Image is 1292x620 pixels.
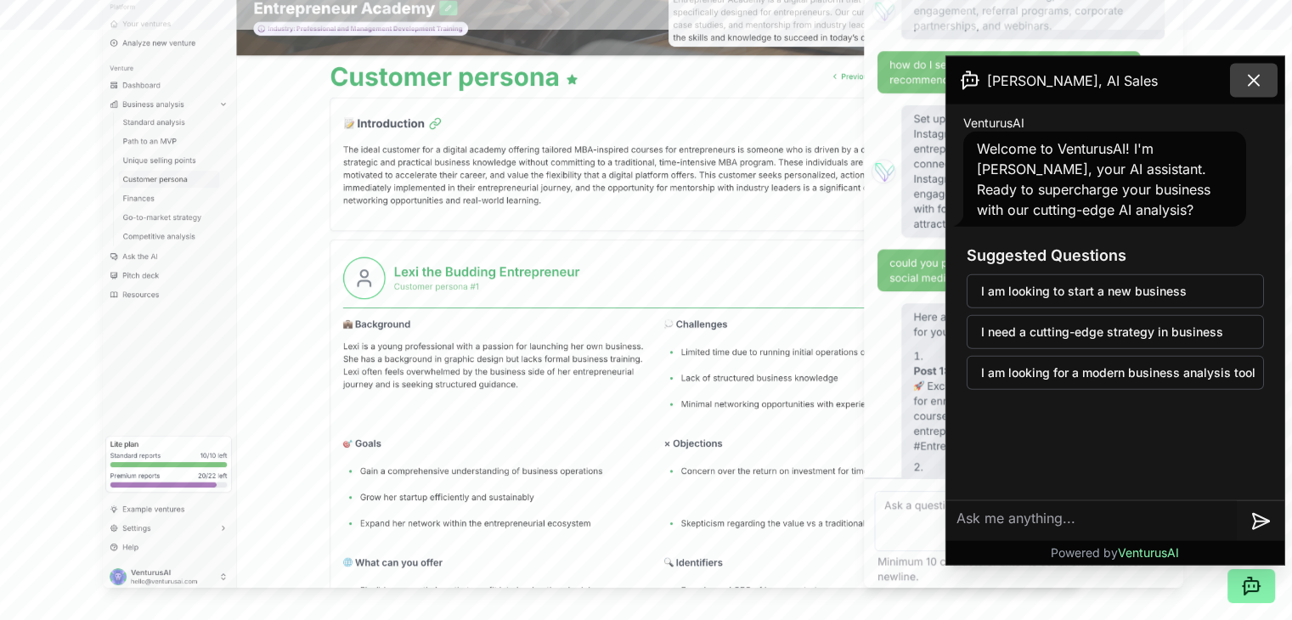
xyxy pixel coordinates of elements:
[967,244,1264,268] h3: Suggested Questions
[977,140,1210,218] span: Welcome to VenturusAI! I'm [PERSON_NAME], your AI assistant. Ready to supercharge your business w...
[1118,545,1179,560] span: VenturusAI
[1051,544,1179,561] p: Powered by
[987,70,1158,91] span: [PERSON_NAME], AI Sales
[967,315,1264,349] button: I need a cutting-edge strategy in business
[967,274,1264,308] button: I am looking to start a new business
[963,115,1024,132] span: VenturusAI
[967,356,1264,390] button: I am looking for a modern business analysis tool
